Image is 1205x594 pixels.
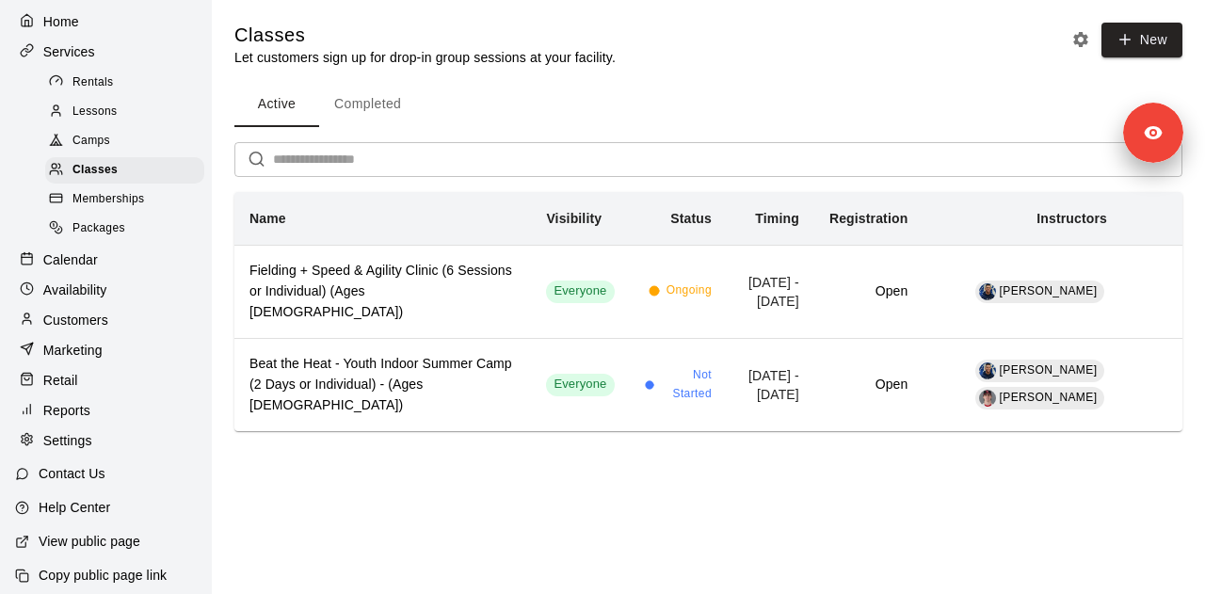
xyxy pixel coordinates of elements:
[1036,211,1107,226] b: Instructors
[727,338,814,430] td: [DATE] - [DATE]
[45,157,204,184] div: Classes
[43,42,95,61] p: Services
[45,70,204,96] div: Rentals
[45,185,212,215] a: Memberships
[829,281,908,302] h6: Open
[45,97,212,126] a: Lessons
[45,215,212,244] a: Packages
[546,376,614,393] span: Everyone
[45,216,204,242] div: Packages
[1000,284,1098,297] span: [PERSON_NAME]
[1067,25,1095,54] button: Classes settings
[43,281,107,299] p: Availability
[72,73,114,92] span: Rentals
[43,371,78,390] p: Retail
[249,211,286,226] b: Name
[979,390,996,407] img: Cory Giannelli
[39,498,110,517] p: Help Center
[39,566,167,585] p: Copy public page link
[546,281,614,303] div: This service is visible to all of your customers
[979,362,996,379] img: Alex Robinson
[1000,391,1098,404] span: [PERSON_NAME]
[72,190,144,209] span: Memberships
[15,426,197,455] a: Settings
[15,276,197,304] a: Availability
[755,211,799,226] b: Timing
[661,366,712,404] span: Not Started
[546,211,602,226] b: Visibility
[45,156,212,185] a: Classes
[15,8,197,36] a: Home
[829,375,908,395] h6: Open
[43,311,108,329] p: Customers
[15,366,197,394] a: Retail
[15,38,197,66] a: Services
[15,306,197,334] a: Customers
[45,127,212,156] a: Camps
[234,48,616,67] p: Let customers sign up for drop-in group sessions at your facility.
[43,431,92,450] p: Settings
[319,82,416,127] button: Completed
[72,219,125,238] span: Packages
[72,161,118,180] span: Classes
[667,281,712,300] span: Ongoing
[45,99,204,125] div: Lessons
[43,401,90,420] p: Reports
[39,532,140,551] p: View public page
[546,282,614,300] span: Everyone
[546,374,614,396] div: This service is visible to all of your customers
[1101,23,1182,57] button: New
[15,246,197,274] a: Calendar
[234,192,1182,431] table: simple table
[670,211,712,226] b: Status
[727,245,814,338] td: [DATE] - [DATE]
[45,68,212,97] a: Rentals
[72,132,110,151] span: Camps
[39,464,105,483] p: Contact Us
[829,211,908,226] b: Registration
[15,336,197,364] a: Marketing
[234,82,319,127] button: Active
[43,250,98,269] p: Calendar
[43,341,103,360] p: Marketing
[1000,363,1098,377] span: [PERSON_NAME]
[249,261,516,323] h6: Fielding + Speed & Agility Clinic (6 Sessions or Individual) (Ages [DEMOGRAPHIC_DATA])
[43,12,79,31] p: Home
[45,128,204,154] div: Camps
[45,186,204,213] div: Memberships
[72,103,118,121] span: Lessons
[15,396,197,425] a: Reports
[979,283,996,300] img: Alex Robinson
[234,23,616,48] h5: Classes
[249,354,516,416] h6: Beat the Heat - Youth Indoor Summer Camp (2 Days or Individual) - (Ages [DEMOGRAPHIC_DATA])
